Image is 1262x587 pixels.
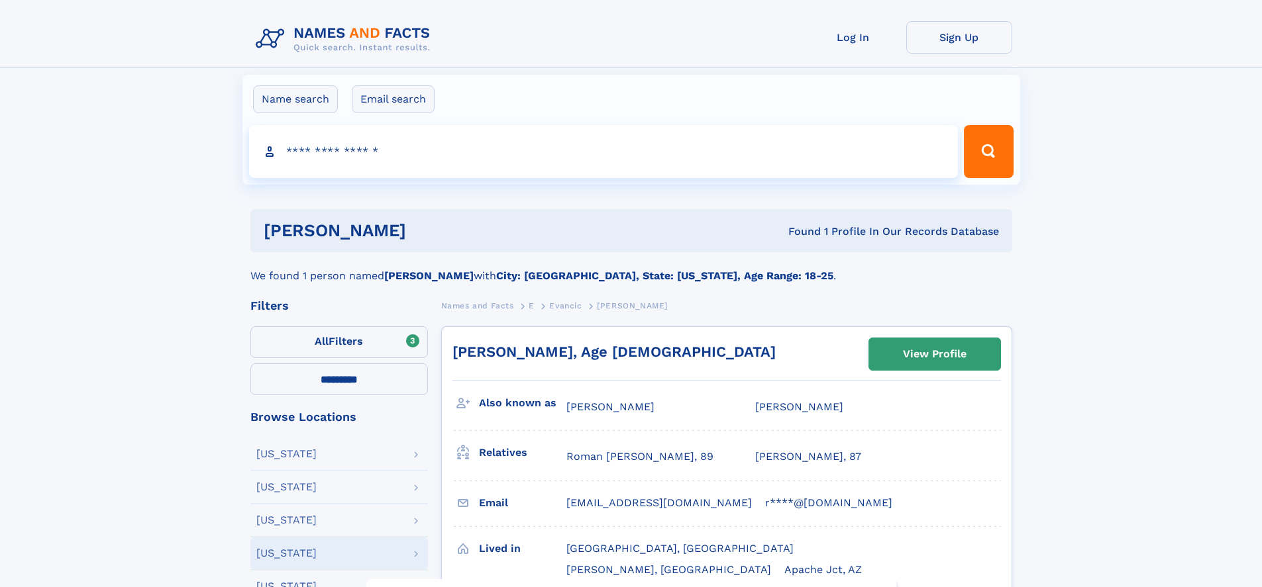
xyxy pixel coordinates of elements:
[256,482,317,492] div: [US_STATE]
[597,224,999,239] div: Found 1 Profile In Our Records Database
[249,125,959,178] input: search input
[549,297,582,314] a: Evancic
[755,400,843,413] span: [PERSON_NAME]
[964,125,1013,178] button: Search Button
[352,85,435,113] label: Email search
[250,326,428,358] label: Filters
[566,449,713,464] a: Roman [PERSON_NAME], 89
[253,85,338,113] label: Name search
[597,301,668,310] span: [PERSON_NAME]
[906,21,1012,54] a: Sign Up
[529,301,535,310] span: E
[250,252,1012,284] div: We found 1 person named with .
[479,441,566,464] h3: Relatives
[869,338,1000,370] a: View Profile
[903,339,967,369] div: View Profile
[566,400,655,413] span: [PERSON_NAME]
[479,492,566,514] h3: Email
[566,563,771,576] span: [PERSON_NAME], [GEOGRAPHIC_DATA]
[384,269,474,282] b: [PERSON_NAME]
[256,548,317,559] div: [US_STATE]
[250,21,441,57] img: Logo Names and Facts
[256,449,317,459] div: [US_STATE]
[800,21,906,54] a: Log In
[256,515,317,525] div: [US_STATE]
[784,563,862,576] span: Apache Jct, AZ
[529,297,535,314] a: E
[496,269,833,282] b: City: [GEOGRAPHIC_DATA], State: [US_STATE], Age Range: 18-25
[250,411,428,423] div: Browse Locations
[479,537,566,560] h3: Lived in
[441,297,514,314] a: Names and Facts
[479,392,566,414] h3: Also known as
[250,300,428,312] div: Filters
[549,301,582,310] span: Evancic
[566,496,752,509] span: [EMAIL_ADDRESS][DOMAIN_NAME]
[452,343,776,360] a: [PERSON_NAME], Age [DEMOGRAPHIC_DATA]
[264,222,598,239] h1: [PERSON_NAME]
[566,542,794,555] span: [GEOGRAPHIC_DATA], [GEOGRAPHIC_DATA]
[315,335,329,347] span: All
[755,449,861,464] a: [PERSON_NAME], 87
